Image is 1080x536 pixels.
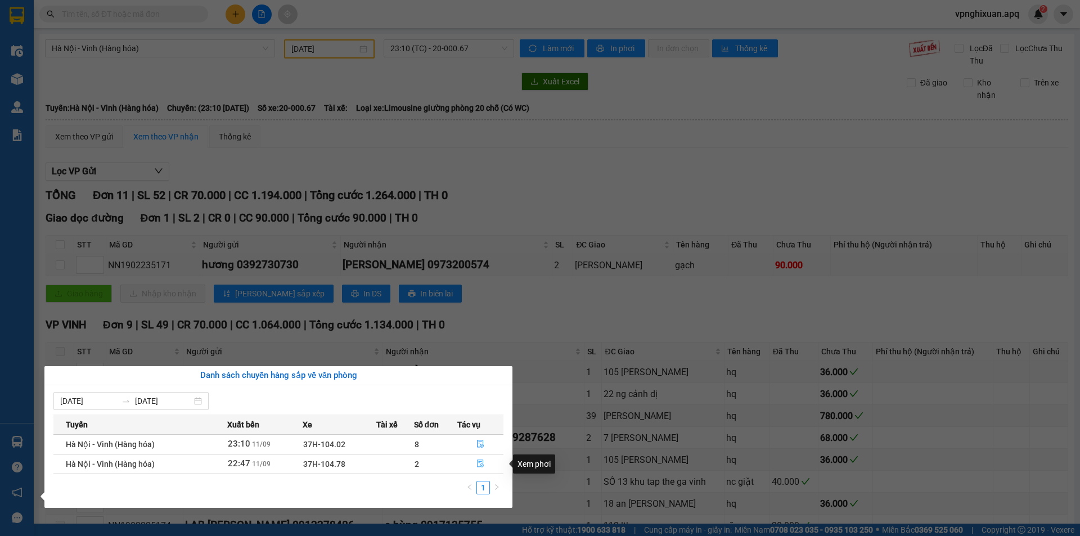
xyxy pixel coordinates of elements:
div: Danh sách chuyến hàng sắp về văn phòng [53,369,503,382]
span: file-done [476,460,484,469]
span: Hà Nội - Vinh (Hàng hóa) [66,440,155,449]
span: Số đơn [414,418,439,431]
button: file-done [458,435,503,453]
span: Hà Nội - Vinh (Hàng hóa) [66,460,155,469]
span: 22:47 [228,458,250,469]
input: Từ ngày [60,395,117,407]
span: 2 [415,460,419,469]
div: Xem phơi [513,454,555,474]
span: Tài xế [376,418,398,431]
input: Đến ngày [135,395,192,407]
span: 37H-104.78 [303,460,345,469]
span: Xuất bến [227,418,259,431]
span: left [466,484,473,490]
button: file-done [458,455,503,473]
span: 37H-104.02 [303,440,345,449]
span: Tuyến [66,418,88,431]
span: to [121,397,130,406]
span: Xe [303,418,312,431]
button: left [463,481,476,494]
li: 1 [476,481,490,494]
a: 1 [477,481,489,494]
li: Previous Page [463,481,476,494]
span: Tác vụ [457,418,480,431]
button: right [490,481,503,494]
span: file-done [476,440,484,449]
span: swap-right [121,397,130,406]
li: Next Page [490,481,503,494]
span: right [493,484,500,490]
span: 11/09 [252,440,271,448]
span: 23:10 [228,439,250,449]
span: 11/09 [252,460,271,468]
span: 8 [415,440,419,449]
